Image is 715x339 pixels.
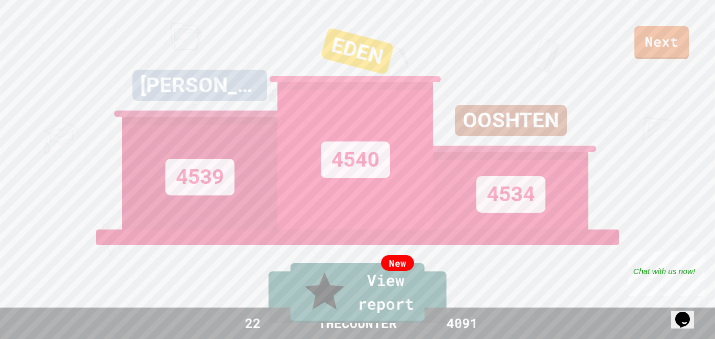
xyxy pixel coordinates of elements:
a: View report [291,263,424,323]
div: 4534 [476,176,545,213]
a: Next [634,26,689,59]
div: New [381,255,414,271]
div: 4540 [321,141,390,178]
div: 4539 [165,159,234,195]
div: OOSHTEN [455,105,567,136]
iframe: chat widget [628,251,705,296]
iframe: chat widget [671,297,705,329]
div: [PERSON_NAME] [132,70,267,101]
div: EDEN [320,27,394,75]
